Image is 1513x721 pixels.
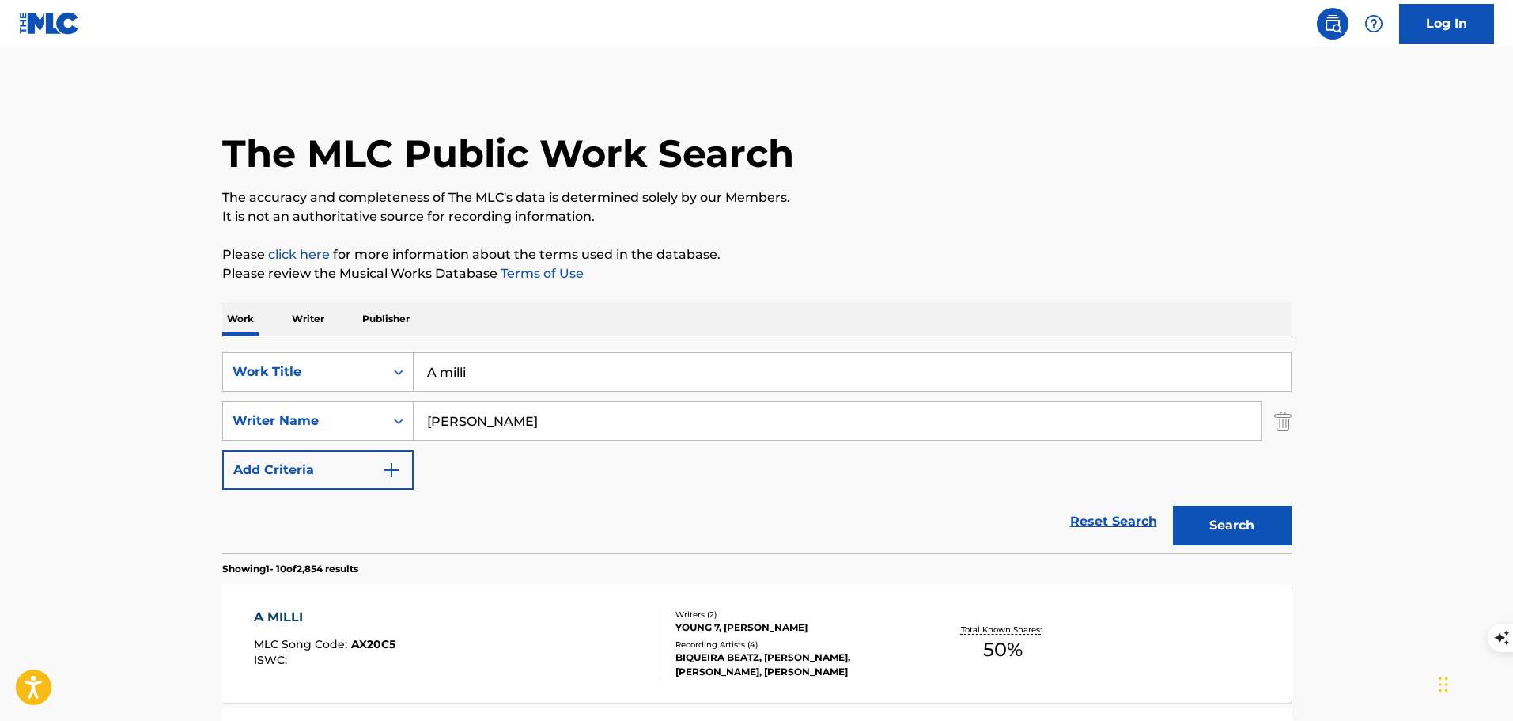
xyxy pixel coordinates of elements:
[222,584,1292,703] a: A MILLIMLC Song Code:AX20C5ISWC:Writers (2)YOUNG 7, [PERSON_NAME]Recording Artists (4)BIQUEIRA BE...
[254,608,395,627] div: A MILLI
[675,620,914,635] div: YOUNG 7, [PERSON_NAME]
[497,266,584,281] a: Terms of Use
[222,245,1292,264] p: Please for more information about the terms used in the database.
[1439,661,1448,708] div: Drag
[1364,14,1383,33] img: help
[675,609,914,620] div: Writers ( 2 )
[961,624,1046,636] p: Total Known Shares:
[233,412,375,431] div: Writer Name
[1434,645,1513,721] iframe: Chat Widget
[351,637,395,651] span: AX20C5
[1317,8,1348,40] a: Public Search
[222,264,1292,283] p: Please review the Musical Works Database
[287,302,329,336] p: Writer
[983,636,1023,664] span: 50 %
[675,651,914,679] div: BIQUEIRA BEATZ, [PERSON_NAME], [PERSON_NAME], [PERSON_NAME]
[357,302,414,336] p: Publisher
[254,637,351,651] span: MLC Song Code :
[1358,8,1390,40] div: Help
[233,362,375,381] div: Work Title
[222,352,1292,553] form: Search Form
[222,562,358,576] p: Showing 1 - 10 of 2,854 results
[254,653,291,667] span: ISWC :
[222,450,414,490] button: Add Criteria
[1323,14,1342,33] img: search
[1062,504,1165,539] a: Reset Search
[222,188,1292,207] p: The accuracy and completeness of The MLC's data is determined solely by our Members.
[1173,506,1292,545] button: Search
[268,247,330,262] a: click here
[222,130,794,177] h1: The MLC Public Work Search
[222,302,259,336] p: Work
[1399,4,1494,44] a: Log In
[19,12,80,35] img: MLC Logo
[1274,401,1292,441] img: Delete Criterion
[222,207,1292,226] p: It is not an authoritative source for recording information.
[675,639,914,651] div: Recording Artists ( 4 )
[382,461,401,480] img: 9d2ae6d4665cec9f34b9.svg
